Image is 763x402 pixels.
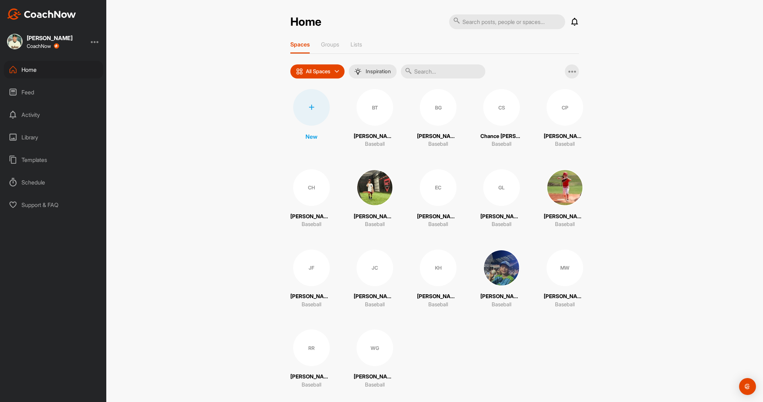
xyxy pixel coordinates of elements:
[480,169,523,228] a: GL[PERSON_NAME]Baseball
[366,69,391,74] p: Inspiration
[293,250,330,286] div: JF
[27,43,59,49] div: CoachNow
[492,220,511,228] p: Baseball
[305,132,317,141] p: New
[302,220,321,228] p: Baseball
[544,169,586,228] a: [PERSON_NAME] [PERSON_NAME]Baseball
[354,329,396,389] a: WG[PERSON_NAME]Baseball
[4,151,103,169] div: Templates
[357,329,393,366] div: WG
[555,220,575,228] p: Baseball
[357,250,393,286] div: JC
[290,293,333,301] p: [PERSON_NAME]
[357,169,393,206] img: square_4e149c05529c38c15f4a33af989c7743.jpg
[544,293,586,301] p: [PERSON_NAME]
[4,83,103,101] div: Feed
[417,132,459,140] p: [PERSON_NAME]
[27,35,72,41] div: [PERSON_NAME]
[290,329,333,389] a: RR[PERSON_NAME]Baseball
[483,250,520,286] img: square_5f97daebfd38a30d2424c308973fa1f4.jpg
[365,381,385,389] p: Baseball
[492,140,511,148] p: Baseball
[354,132,396,140] p: [PERSON_NAME]
[480,250,523,309] a: [PERSON_NAME]Baseball
[428,301,448,309] p: Baseball
[351,41,362,48] p: Lists
[354,250,396,309] a: JC[PERSON_NAME] ([PERSON_NAME]) [PERSON_NAME]Baseball
[401,64,485,78] input: Search...
[7,8,76,20] img: CoachNow
[302,301,321,309] p: Baseball
[417,293,459,301] p: [PERSON_NAME]
[417,89,459,148] a: BG[PERSON_NAME]Baseball
[555,301,575,309] p: Baseball
[547,250,583,286] div: MW
[417,169,459,228] a: EC[PERSON_NAME]Baseball
[547,169,583,206] img: square_82323f2dbc5e9f6d878f47d60d67a7b4.jpg
[365,301,385,309] p: Baseball
[4,128,103,146] div: Library
[290,169,333,228] a: CH[PERSON_NAME] HouseBaseball
[290,373,333,381] p: [PERSON_NAME]
[354,213,396,221] p: [PERSON_NAME]
[354,373,396,381] p: [PERSON_NAME]
[293,169,330,206] div: CH
[544,89,586,148] a: CP[PERSON_NAME]Baseball
[302,381,321,389] p: Baseball
[354,169,396,228] a: [PERSON_NAME]Baseball
[417,250,459,309] a: KH[PERSON_NAME]Baseball
[4,106,103,124] div: Activity
[480,89,523,148] a: CSChance [PERSON_NAME]Baseball
[290,250,333,309] a: JF[PERSON_NAME]Baseball
[354,68,361,75] img: menuIcon
[290,15,321,29] h2: Home
[544,213,586,221] p: [PERSON_NAME] [PERSON_NAME]
[483,89,520,126] div: CS
[365,220,385,228] p: Baseball
[449,14,565,29] input: Search posts, people or spaces...
[354,293,396,301] p: [PERSON_NAME] ([PERSON_NAME]) [PERSON_NAME]
[547,89,583,126] div: CP
[492,301,511,309] p: Baseball
[321,41,339,48] p: Groups
[357,89,393,126] div: BT
[290,213,333,221] p: [PERSON_NAME] House
[7,34,23,49] img: square_20cee5c9dc16254dbb76c4ceda5ebefb.jpg
[306,69,330,74] p: All Spaces
[290,41,310,48] p: Spaces
[296,68,303,75] img: icon
[428,220,448,228] p: Baseball
[420,250,456,286] div: KH
[555,140,575,148] p: Baseball
[428,140,448,148] p: Baseball
[480,213,523,221] p: [PERSON_NAME]
[480,293,523,301] p: [PERSON_NAME]
[739,378,756,395] div: Open Intercom Messenger
[4,196,103,214] div: Support & FAQ
[293,329,330,366] div: RR
[544,250,586,309] a: MW[PERSON_NAME]Baseball
[354,89,396,148] a: BT[PERSON_NAME]Baseball
[420,169,456,206] div: EC
[544,132,586,140] p: [PERSON_NAME]
[480,132,523,140] p: Chance [PERSON_NAME]
[483,169,520,206] div: GL
[365,140,385,148] p: Baseball
[417,213,459,221] p: [PERSON_NAME]
[4,61,103,78] div: Home
[420,89,456,126] div: BG
[4,174,103,191] div: Schedule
